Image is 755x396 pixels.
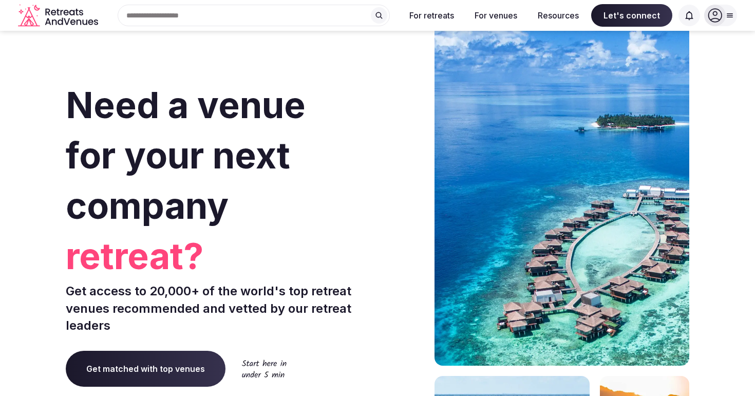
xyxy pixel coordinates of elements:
[18,4,100,27] a: Visit the homepage
[66,231,373,281] span: retreat?
[591,4,672,27] span: Let's connect
[18,4,100,27] svg: Retreats and Venues company logo
[530,4,587,27] button: Resources
[242,360,287,378] img: Start here in under 5 min
[401,4,462,27] button: For retreats
[466,4,525,27] button: For venues
[66,83,306,228] span: Need a venue for your next company
[66,351,225,387] a: Get matched with top venues
[66,282,373,334] p: Get access to 20,000+ of the world's top retreat venues recommended and vetted by our retreat lea...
